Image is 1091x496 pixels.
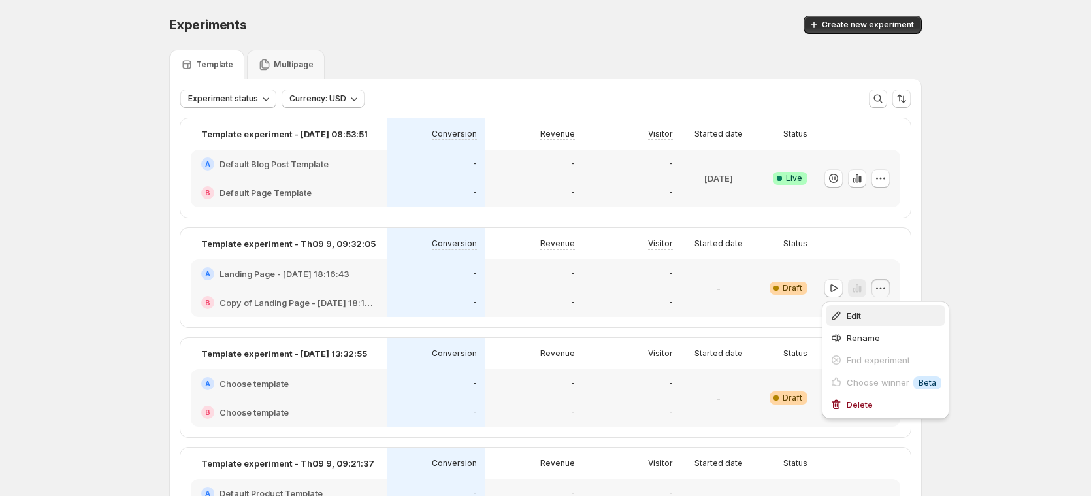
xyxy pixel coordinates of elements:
span: Choose winner [847,377,909,388]
p: Revenue [540,458,575,469]
p: - [571,378,575,389]
p: Visitor [648,129,673,139]
h2: B [205,299,210,306]
p: - [669,159,673,169]
p: Template [196,59,233,70]
p: - [717,391,721,405]
p: - [571,407,575,418]
p: Status [783,348,807,359]
h2: B [205,408,210,416]
span: Experiment status [188,93,258,104]
p: Visitor [648,458,673,469]
h2: Default Blog Post Template [220,157,329,171]
p: - [669,378,673,389]
button: Edit [826,305,945,326]
p: - [669,297,673,308]
button: Delete [826,394,945,415]
span: Currency: USD [289,93,346,104]
h2: B [205,189,210,197]
h2: A [205,160,210,168]
span: Live [786,173,802,184]
p: Revenue [540,348,575,359]
p: Status [783,458,807,469]
p: - [473,378,477,389]
p: Visitor [648,348,673,359]
p: - [571,269,575,279]
button: Rename [826,327,945,348]
p: Started date [694,239,743,249]
p: - [571,188,575,198]
span: End experiment [847,355,910,365]
h2: Default Page Template [220,186,312,199]
p: - [669,269,673,279]
span: Beta [919,378,936,388]
p: Conversion [432,129,477,139]
p: Started date [694,458,743,469]
h2: A [205,380,210,388]
p: - [717,282,721,295]
span: Create new experiment [822,20,914,30]
p: - [473,159,477,169]
p: - [571,297,575,308]
span: Experiments [169,17,247,33]
p: - [473,269,477,279]
span: Draft [783,393,802,403]
p: Status [783,129,807,139]
p: Template experiment - Th09 9, 09:32:05 [201,237,376,250]
p: Conversion [432,348,477,359]
p: - [669,407,673,418]
p: [DATE] [704,172,733,185]
button: Create new experiment [804,16,922,34]
p: Conversion [432,239,477,249]
span: Delete [847,399,873,410]
h2: A [205,270,210,278]
h2: Landing Page - [DATE] 18:16:43 [220,267,350,280]
p: - [669,188,673,198]
p: Conversion [432,458,477,469]
p: Revenue [540,239,575,249]
p: - [473,297,477,308]
p: Visitor [648,239,673,249]
span: Edit [847,310,861,321]
p: Template experiment - [DATE] 08:53:51 [201,127,368,141]
p: - [473,188,477,198]
h2: Choose template [220,406,289,419]
button: Sort the results [892,90,911,108]
span: Rename [847,333,880,343]
p: Multipage [274,59,314,70]
button: Currency: USD [282,90,365,108]
button: Experiment status [180,90,276,108]
span: Draft [783,283,802,293]
p: Template experiment - Th09 9, 09:21:37 [201,457,374,470]
p: - [473,407,477,418]
p: Revenue [540,129,575,139]
h2: Choose template [220,377,289,390]
p: Template experiment - [DATE] 13:32:55 [201,347,367,360]
h2: Copy of Landing Page - [DATE] 18:16:43 [220,296,376,309]
p: Status [783,239,807,249]
button: End experiment [826,350,945,371]
p: Started date [694,348,743,359]
p: Started date [694,129,743,139]
button: Choose winnerInfoBeta [826,372,945,393]
p: - [571,159,575,169]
